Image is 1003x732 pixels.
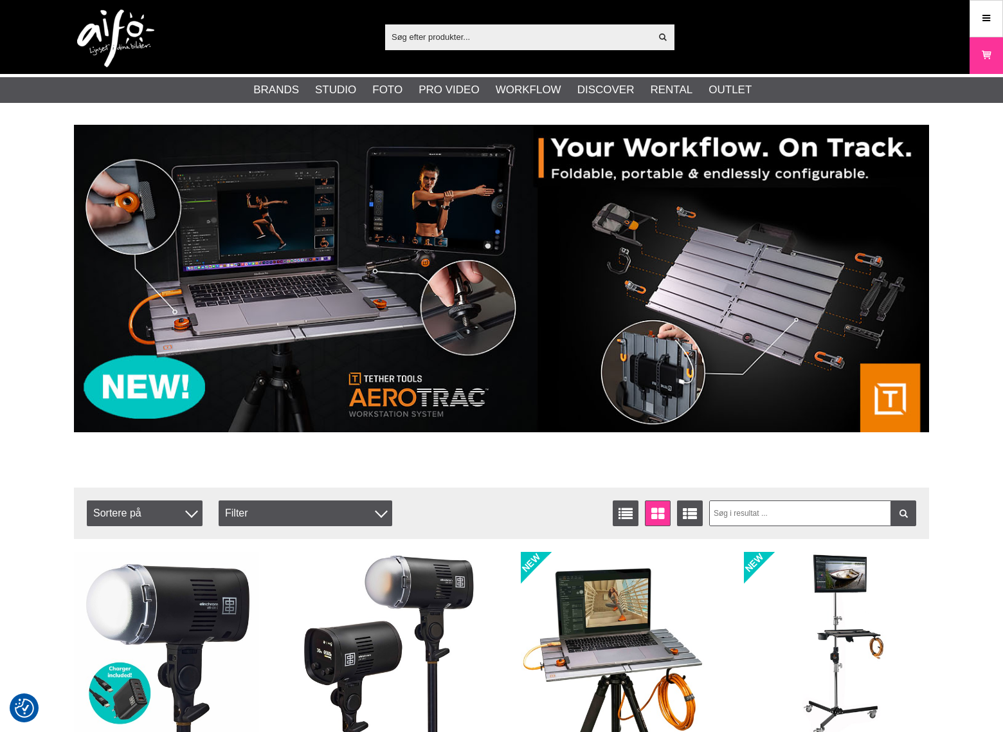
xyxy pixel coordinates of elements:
[709,82,752,98] a: Outlet
[496,82,561,98] a: Workflow
[577,82,635,98] a: Discover
[77,10,154,68] img: logo.png
[15,697,34,720] button: Samtykkepræferencer
[385,27,651,46] input: Søg efter produkter...
[645,500,671,526] a: Vinduevisning
[74,125,929,432] img: Annonce:007 banner-header-aerotrac-1390x500.jpg
[219,500,392,526] div: Filter
[613,500,638,526] a: Vis liste
[650,82,692,98] a: Rental
[315,82,356,98] a: Studio
[87,500,203,526] span: Sortere på
[677,500,703,526] a: Udvid liste
[890,500,916,526] a: Filtrer
[419,82,479,98] a: Pro Video
[709,500,917,526] input: Søg i resultat ...
[253,82,299,98] a: Brands
[372,82,402,98] a: Foto
[15,699,34,718] img: Revisit consent button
